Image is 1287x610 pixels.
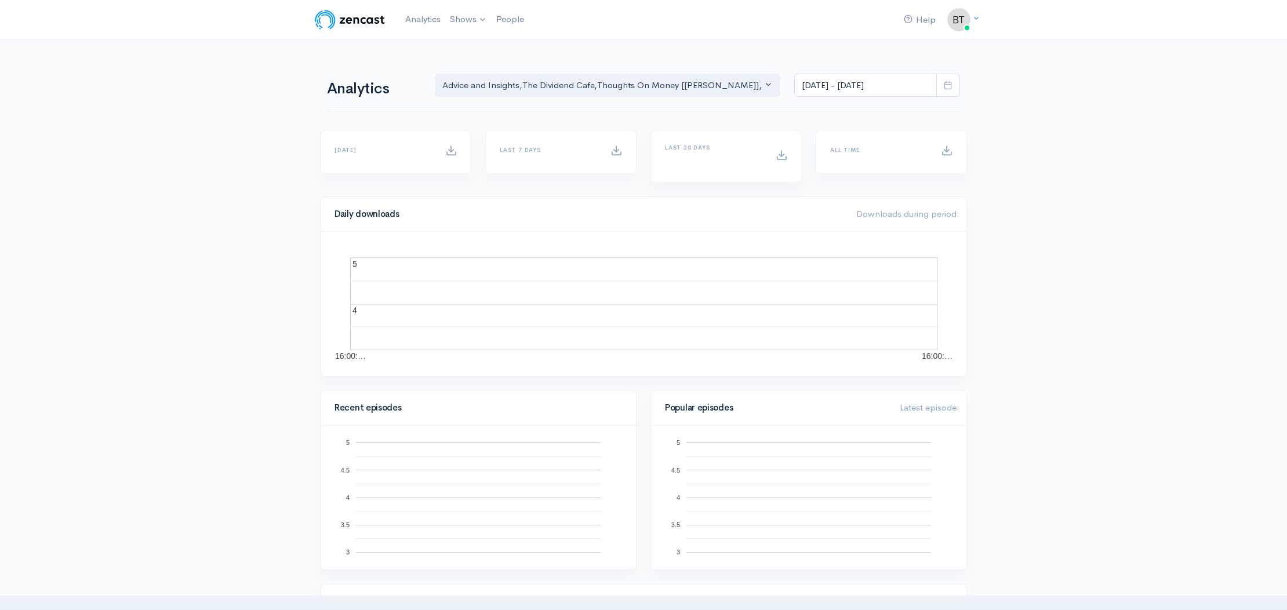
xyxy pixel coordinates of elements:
h4: Popular episodes [665,403,886,413]
text: 3 [677,549,680,555]
text: 3 [346,549,350,555]
text: 5 [352,259,357,268]
svg: A chart. [335,440,622,555]
a: Shows [445,7,492,32]
span: Downloads during period: [856,208,959,219]
a: People [492,7,529,32]
text: 16:00:… [335,351,366,361]
text: 4 [346,494,350,501]
text: 3.5 [671,521,680,528]
text: 4.5 [671,466,680,473]
h1: Analytics [327,81,421,97]
input: analytics date range selector [794,74,937,97]
h6: Last 7 days [500,147,597,153]
img: ZenCast Logo [313,8,387,31]
h6: Last 30 days [665,144,762,151]
svg: A chart. [335,246,952,362]
svg: A chart. [665,440,952,555]
div: Advice and Insights , The Dividend Cafe , Thoughts On Money [[PERSON_NAME]] , Alt Blend , On the ... [442,79,762,92]
text: 3.5 [341,521,350,528]
text: 4 [352,306,357,315]
h6: All time [830,147,927,153]
img: ... [947,8,970,31]
h4: Recent episodes [335,403,615,413]
text: 4 [677,494,680,501]
a: Help [899,8,940,32]
text: 5 [677,439,680,446]
h6: [DATE] [335,147,431,153]
text: 5 [346,439,350,446]
text: 16:00:… [922,351,952,361]
span: Latest episode: [900,402,959,413]
text: 4.5 [341,466,350,473]
button: Advice and Insights, The Dividend Cafe, Thoughts On Money [TOM], Alt Blend, On the Hook [435,74,780,97]
a: Analytics [401,7,445,32]
h4: Daily downloads [335,209,842,219]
